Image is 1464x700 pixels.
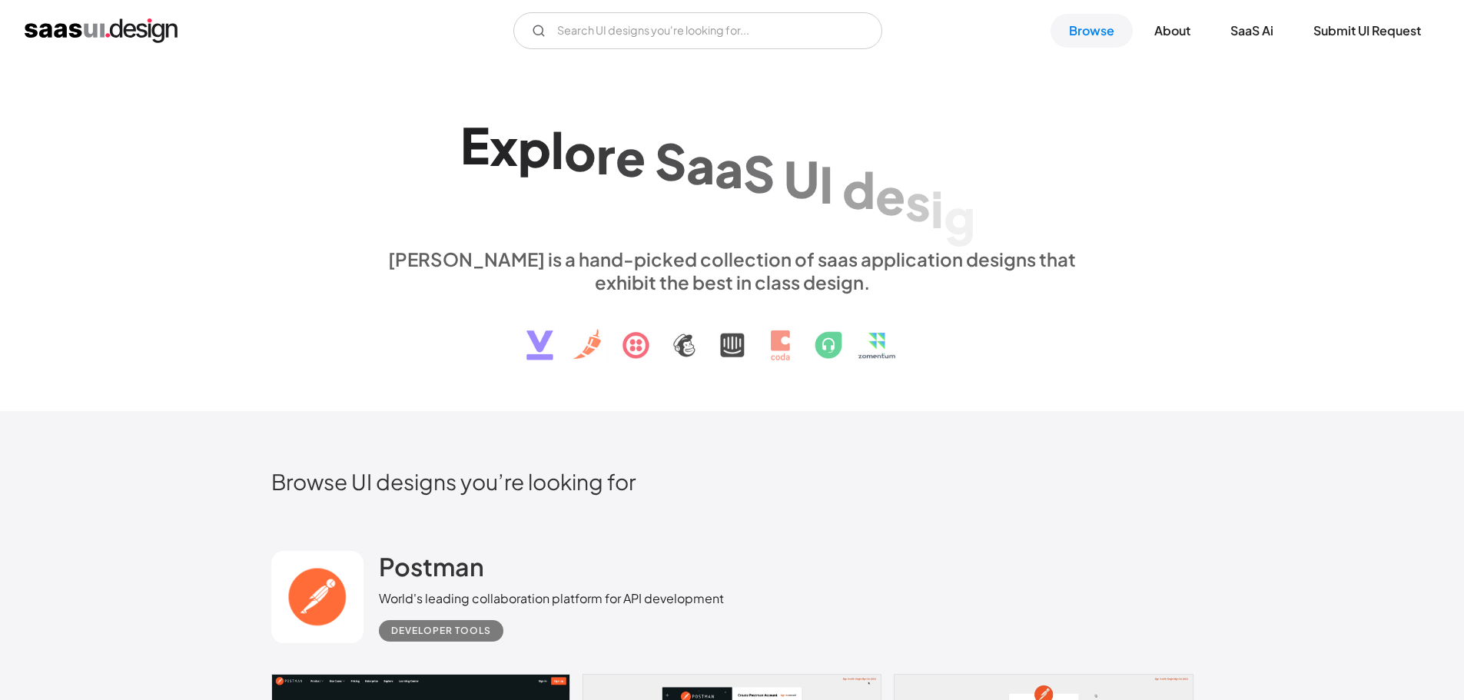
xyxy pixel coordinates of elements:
a: Submit UI Request [1295,14,1439,48]
div: U [784,148,819,207]
div: x [490,116,518,175]
div: S [743,144,775,203]
a: About [1136,14,1209,48]
div: i [931,179,944,238]
div: World's leading collaboration platform for API development [379,589,724,608]
h2: Postman [379,551,484,582]
div: s [905,172,931,231]
div: r [596,124,616,184]
div: p [518,118,551,177]
h2: Browse UI designs you’re looking for [271,468,1193,495]
a: Postman [379,551,484,589]
div: E [460,115,490,174]
div: Developer tools [391,622,491,640]
a: SaaS Ai [1212,14,1292,48]
a: home [25,18,178,43]
div: I [819,154,833,213]
div: [PERSON_NAME] is a hand-picked collection of saas application designs that exhibit the best in cl... [379,247,1086,294]
h1: Explore SaaS UI design patterns & interactions. [379,114,1086,233]
div: g [944,186,975,245]
div: l [551,120,564,179]
div: e [616,128,646,187]
div: d [842,159,875,218]
img: text, icon, saas logo [500,294,965,373]
input: Search UI designs you're looking for... [513,12,882,49]
div: a [686,134,715,194]
div: o [564,122,596,181]
a: Browse [1051,14,1133,48]
form: Email Form [513,12,882,49]
div: a [715,139,743,198]
div: e [875,165,905,224]
div: S [655,131,686,190]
